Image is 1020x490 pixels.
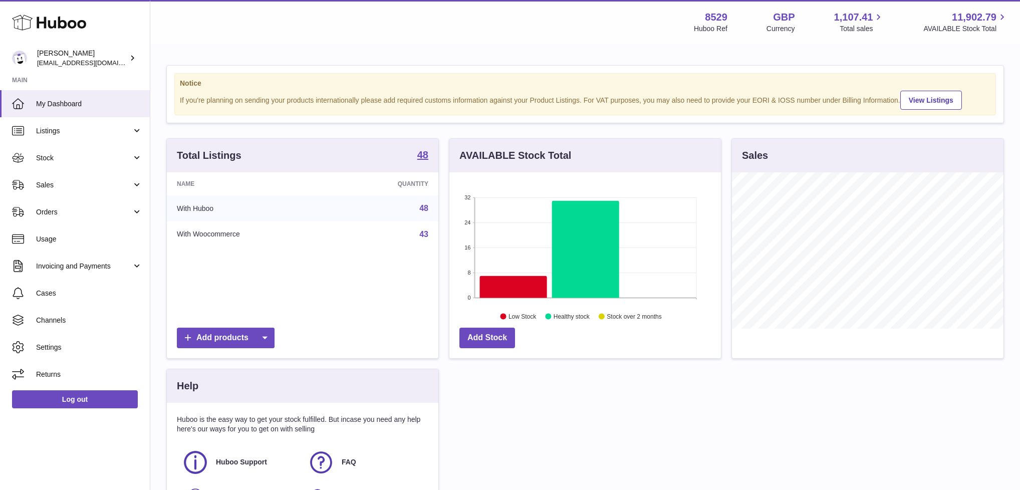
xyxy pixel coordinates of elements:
a: Add products [177,328,275,348]
a: 43 [419,230,428,238]
h3: Sales [742,149,768,162]
a: View Listings [900,91,962,110]
text: Low Stock [508,313,537,320]
h3: Help [177,379,198,393]
span: Total sales [840,24,884,34]
strong: 48 [417,150,428,160]
text: 32 [464,194,470,200]
h3: AVAILABLE Stock Total [459,149,571,162]
th: Quantity [335,172,438,195]
text: 0 [467,295,470,301]
span: [EMAIL_ADDRESS][DOMAIN_NAME] [37,59,147,67]
span: AVAILABLE Stock Total [923,24,1008,34]
span: Cases [36,289,142,298]
td: With Huboo [167,195,335,221]
span: 11,902.79 [952,11,996,24]
text: 16 [464,244,470,251]
span: Usage [36,234,142,244]
text: 8 [467,270,470,276]
span: Settings [36,343,142,352]
div: If you're planning on sending your products internationally please add required customs informati... [180,89,990,110]
text: Stock over 2 months [607,313,661,320]
h3: Total Listings [177,149,241,162]
span: Channels [36,316,142,325]
span: Stock [36,153,132,163]
span: Returns [36,370,142,379]
th: Name [167,172,335,195]
span: Huboo Support [216,457,267,467]
div: [PERSON_NAME] [37,49,127,68]
td: With Woocommerce [167,221,335,248]
span: Invoicing and Payments [36,262,132,271]
strong: 8529 [705,11,727,24]
span: FAQ [342,457,356,467]
strong: Notice [180,79,990,88]
a: Log out [12,390,138,408]
strong: GBP [773,11,795,24]
a: 48 [419,204,428,212]
span: My Dashboard [36,99,142,109]
a: Huboo Support [182,449,298,476]
a: FAQ [308,449,423,476]
a: 11,902.79 AVAILABLE Stock Total [923,11,1008,34]
p: Huboo is the easy way to get your stock fulfilled. But incase you need any help here's our ways f... [177,415,428,434]
img: admin@redgrass.ch [12,51,27,66]
a: 48 [417,150,428,162]
span: Orders [36,207,132,217]
span: Listings [36,126,132,136]
div: Currency [767,24,795,34]
a: 1,107.41 Total sales [834,11,885,34]
span: 1,107.41 [834,11,873,24]
a: Add Stock [459,328,515,348]
text: 24 [464,219,470,225]
text: Healthy stock [554,313,590,320]
span: Sales [36,180,132,190]
div: Huboo Ref [694,24,727,34]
